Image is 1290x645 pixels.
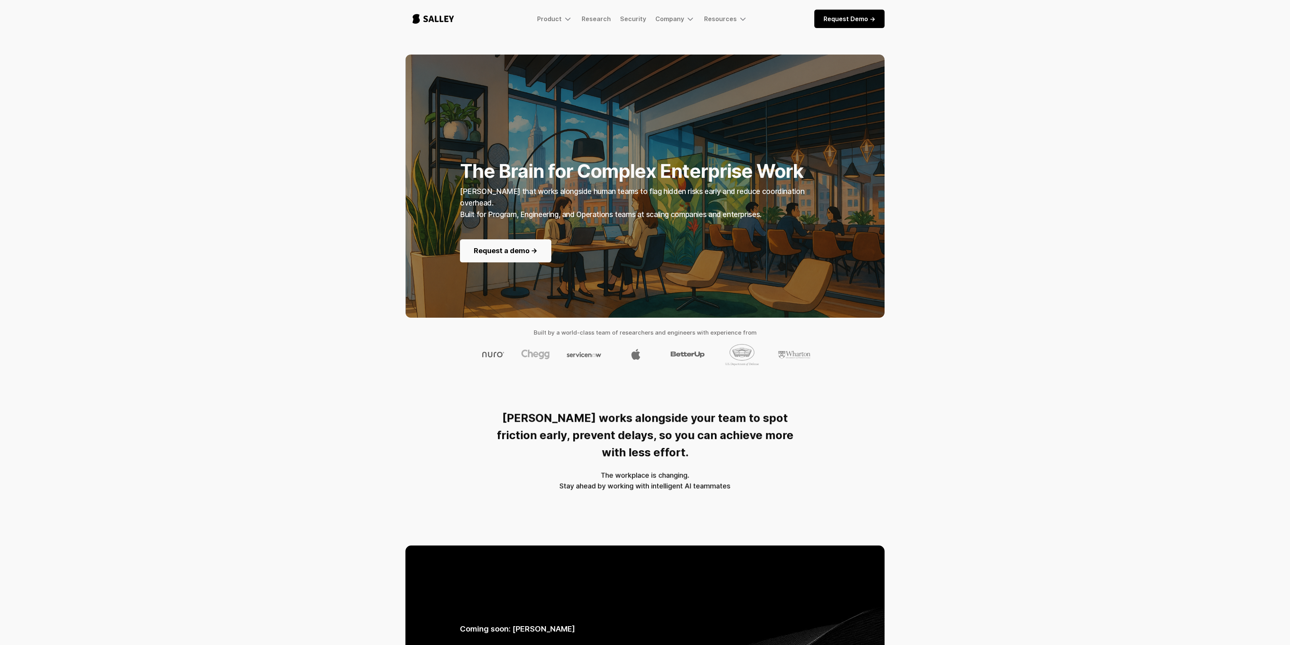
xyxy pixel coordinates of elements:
[497,411,794,459] strong: [PERSON_NAME] works alongside your team to spot friction early, prevent delays, so you can achiev...
[582,15,611,23] a: Research
[704,15,737,23] div: Resources
[655,15,684,23] div: Company
[405,6,461,32] a: home
[655,14,695,23] div: Company
[405,327,885,338] h4: Built by a world-class team of researchers and engineers with experience from
[460,239,551,262] a: Request a demo ->
[537,14,572,23] div: Product
[620,15,646,23] a: Security
[814,10,885,28] a: Request Demo ->
[460,160,804,182] strong: The Brain for Complex Enterprise Work
[537,15,562,23] div: Product
[704,14,748,23] div: Resources
[559,470,731,491] div: The workplace is changing. Stay ahead by working with intelligent AI teammates
[460,187,804,219] strong: [PERSON_NAME] that works alongside human teams to flag hidden risks early and reduce coordination...
[460,623,830,634] h5: Coming soon: [PERSON_NAME]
